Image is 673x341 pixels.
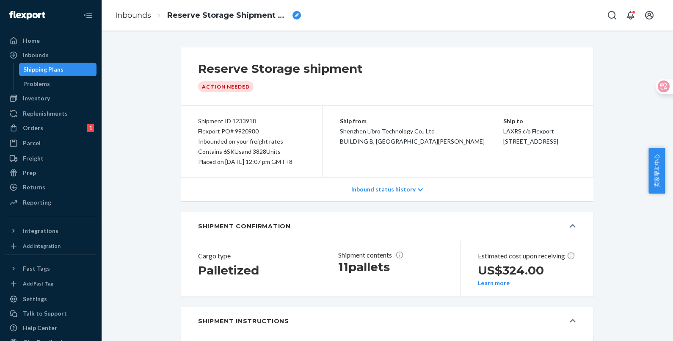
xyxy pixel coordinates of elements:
[5,91,97,105] a: Inventory
[340,116,503,126] p: Ship from
[198,61,363,76] h2: Reserve Storage shipment
[198,126,306,136] div: Flexport PO# 9920980
[5,279,97,289] a: Add Fast Tag
[198,157,306,167] div: Placed on [DATE] 12:07 pm GMT+8
[23,309,67,318] div: Talk to Support
[641,7,658,24] button: Open account menu
[19,63,97,76] a: Shipping Plans
[87,124,94,132] div: 1
[5,241,97,251] a: Add Integration
[503,126,577,136] p: LAXRS c/o Flexport
[23,65,63,74] div: Shipping Plans
[478,263,576,278] h2: US$324.00
[503,138,558,145] span: [STREET_ADDRESS]
[198,81,254,92] div: Action Needed
[5,307,97,320] button: Talk to Support
[5,48,97,62] a: Inbounds
[607,316,665,337] iframe: 打开一个小组件，您可以在其中与我们的一个专员进行在线交谈
[5,224,97,238] button: Integrations
[23,198,51,207] div: Reporting
[198,136,306,147] div: Inbounded on your freight rates
[198,263,297,278] h2: Palletized
[198,116,306,126] div: Shipment ID 1233918
[5,34,97,47] a: Home
[5,152,97,165] a: Freight
[23,154,44,163] div: Freight
[198,251,297,261] header: Cargo type
[338,251,437,259] p: Shipment contents
[5,166,97,180] a: Prep
[23,124,43,132] div: Orders
[478,251,576,261] p: Estimated cost upon receiving
[23,51,49,59] div: Inbounds
[181,307,593,335] button: Shipment Instructions
[23,183,45,191] div: Returns
[5,107,97,120] a: Replenishments
[340,128,485,145] span: Shenzhen Libro Technology Co., Ltd BUILDING B, [GEOGRAPHIC_DATA][PERSON_NAME]
[80,7,97,24] button: Close Navigation
[478,280,510,286] button: Learn more
[5,262,97,275] button: Fast Tags
[5,121,97,135] a: Orders1
[23,94,50,103] div: Inventory
[23,264,50,273] div: Fast Tags
[5,292,97,306] a: Settings
[181,212,593,241] button: SHIPMENT CONFIRMATION
[23,80,50,88] div: Problems
[5,196,97,209] a: Reporting
[23,280,53,287] div: Add Fast Tag
[167,10,289,21] span: Reserve Storage Shipment STI1937f6edf0
[351,185,416,194] p: Inbound status history
[23,109,68,118] div: Replenishments
[338,259,437,274] h1: 11 pallets
[5,180,97,194] a: Returns
[9,11,45,19] img: Flexport logo
[23,36,40,45] div: Home
[23,295,47,303] div: Settings
[23,227,58,235] div: Integrations
[5,136,97,150] a: Parcel
[198,147,306,157] div: Contains 6 SKUs and 3828 Units
[648,148,665,194] button: 卖家帮助中心
[108,3,308,28] ol: breadcrumbs
[622,7,639,24] button: Open notifications
[23,242,61,250] div: Add Integration
[23,139,41,147] div: Parcel
[23,169,36,177] div: Prep
[503,116,577,126] p: Ship to
[198,317,289,325] h5: Shipment Instructions
[115,11,151,20] a: Inbounds
[198,222,291,230] h5: SHIPMENT CONFIRMATION
[19,77,97,91] a: Problems
[604,7,621,24] button: Open Search Box
[5,321,97,335] a: Help Center
[23,324,57,332] div: Help Center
